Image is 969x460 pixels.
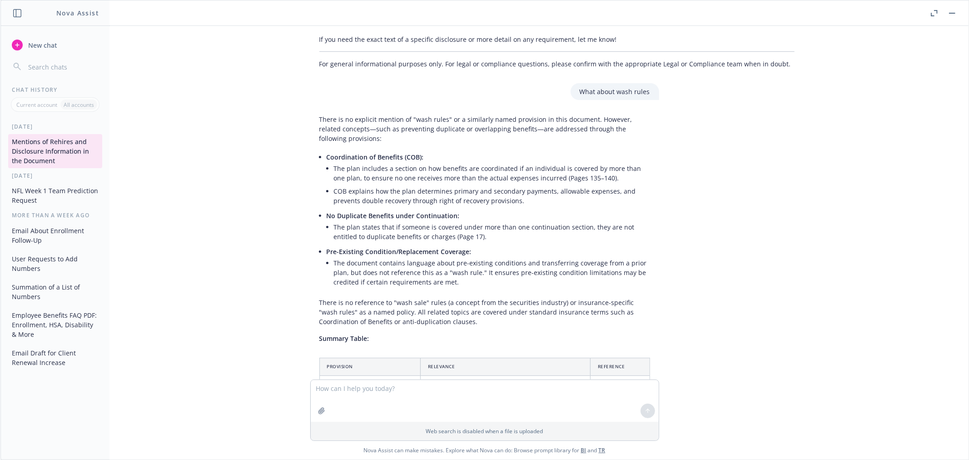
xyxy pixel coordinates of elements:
[319,115,650,143] p: There is no explicit mention of "wash rules" or a similarly named provision in this document. How...
[1,86,109,94] div: Chat History
[334,256,650,289] li: The document contains language about pre-existing conditions and transferring coverage from a pri...
[8,223,102,248] button: Email About Enrollment Follow-Up
[319,334,369,343] span: Summary Table:
[1,123,109,130] div: [DATE]
[8,251,102,276] button: User Requests to Add Numbers
[8,308,102,342] button: Employee Benefits FAQ PDF: Enrollment, HSA, Disability & More
[316,427,653,435] p: Web search is disabled when a file is uploaded
[319,298,650,326] p: There is no reference to "wash sale" rules (a concept from the securities industry) or insurance-...
[334,220,650,243] li: The plan states that if someone is covered under more than one continuation section, they are not...
[26,60,99,73] input: Search chats
[1,211,109,219] div: More than a week ago
[599,446,606,454] a: TR
[56,8,99,18] h1: Nova Assist
[334,162,650,185] li: The plan includes a section on how benefits are coordinated if an individual is covered by more t...
[319,358,421,375] th: Provision
[26,40,57,50] span: New chat
[421,375,591,395] td: Prevents duplicate benefits across multiple plans
[8,280,102,304] button: Summation of a List of Numbers
[327,247,472,256] span: Pre-Existing Condition/Replacement Coverage:
[8,183,102,208] button: NFL Week 1 Team Prediction Request
[1,172,109,180] div: [DATE]
[334,185,650,207] li: COB explains how the plan determines primary and secondary payments, allowable expenses, and prev...
[64,101,94,109] p: All accounts
[319,59,795,69] p: For general informational purposes only. For legal or compliance questions, please confirm with t...
[591,358,650,375] th: Reference
[581,446,586,454] a: BI
[591,375,650,395] td: 135–140
[580,87,650,96] p: What about wash rules
[319,375,421,395] td: Coordination of Benefits (COB)
[8,345,102,370] button: Email Draft for Client Renewal Increase
[8,37,102,53] button: New chat
[327,211,460,220] span: No Duplicate Benefits under Continuation:
[8,134,102,168] button: Mentions of Rehires and Disclosure Information in the Document
[4,441,965,460] span: Nova Assist can make mistakes. Explore what Nova can do: Browse prompt library for and
[16,101,57,109] p: Current account
[319,35,795,44] p: If you need the exact text of a specific disclosure or more detail on any requirement, let me know!
[421,358,591,375] th: Relevance
[327,153,424,161] span: Coordination of Benefits (COB):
